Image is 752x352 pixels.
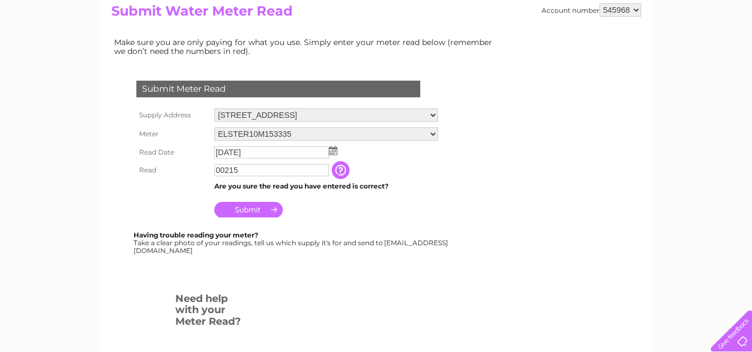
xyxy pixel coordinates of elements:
[212,179,441,194] td: Are you sure the read you have entered is correct?
[111,3,641,24] h2: Submit Water Meter Read
[542,3,641,17] div: Account number
[111,35,501,58] td: Make sure you are only paying for what you use. Simply enter your meter read below (remember we d...
[134,125,212,143] th: Meter
[655,47,671,56] a: Blog
[175,291,244,333] h3: Need help with your Meter Read?
[332,161,352,179] input: Information
[134,161,212,179] th: Read
[136,81,420,97] div: Submit Meter Read
[214,202,283,217] input: Submit
[134,106,212,125] th: Supply Address
[114,6,640,54] div: Clear Business is a trading name of Verastar Limited (registered in [GEOGRAPHIC_DATA] No. 3667643...
[556,47,577,56] a: Water
[134,143,212,161] th: Read Date
[715,47,741,56] a: Log out
[678,47,705,56] a: Contact
[134,231,258,239] b: Having trouble reading your meter?
[134,231,450,254] div: Take a clear photo of your readings, tell us which supply it's for and send to [EMAIL_ADDRESS][DO...
[615,47,648,56] a: Telecoms
[26,29,83,63] img: logo.png
[329,146,337,155] img: ...
[542,6,619,19] a: 0333 014 3131
[584,47,608,56] a: Energy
